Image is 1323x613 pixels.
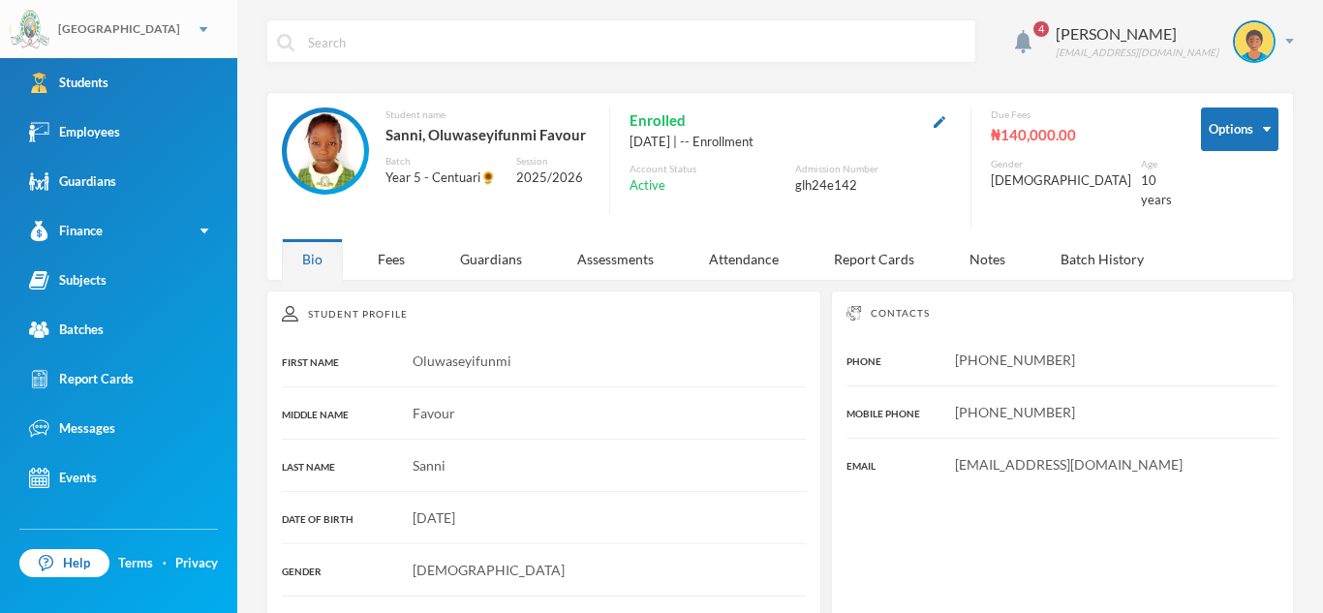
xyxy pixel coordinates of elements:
div: Subjects [29,270,107,291]
img: STUDENT [287,112,364,190]
span: [PHONE_NUMBER] [955,352,1075,368]
div: [PERSON_NAME] [1056,22,1218,46]
span: Oluwaseyifunmi [413,352,511,369]
div: Report Cards [29,369,134,389]
div: Account Status [630,162,785,176]
div: Students [29,73,108,93]
div: [DEMOGRAPHIC_DATA] [991,171,1131,191]
div: · [163,554,167,573]
div: 10 years [1141,171,1172,209]
div: Fees [357,238,425,280]
div: Guardians [440,238,542,280]
div: Employees [29,122,120,142]
div: Student name [385,107,590,122]
div: Admission Number [795,162,951,176]
img: logo [11,11,49,49]
div: [GEOGRAPHIC_DATA] [58,20,180,38]
div: [DATE] | -- Enrollment [630,133,951,152]
div: Bio [282,238,343,280]
span: [DATE] [413,509,455,526]
div: Contacts [846,306,1278,321]
a: Terms [118,554,153,573]
span: Active [630,176,665,196]
span: [DEMOGRAPHIC_DATA] [413,562,565,578]
div: Batch History [1040,238,1164,280]
div: Batches [29,320,104,340]
div: Batch [385,154,502,169]
div: Notes [949,238,1026,280]
input: Search [306,20,966,64]
div: Events [29,468,97,488]
div: Attendance [689,238,799,280]
div: Due Fees [991,107,1172,122]
div: 2025/2026 [516,169,589,188]
div: Sanni, Oluwaseyifunmi Favour [385,122,590,147]
div: Messages [29,418,115,439]
img: STUDENT [1235,22,1274,61]
div: [EMAIL_ADDRESS][DOMAIN_NAME] [1056,46,1218,60]
img: search [277,34,294,51]
span: [PHONE_NUMBER] [955,404,1075,420]
div: Report Cards [814,238,935,280]
div: ₦140,000.00 [991,122,1172,147]
button: Options [1201,107,1278,151]
div: Gender [991,157,1131,171]
div: Student Profile [282,306,806,322]
a: Privacy [175,554,218,573]
button: Edit [928,109,951,132]
div: Age [1141,157,1172,171]
span: Enrolled [630,107,686,133]
div: Finance [29,221,103,241]
span: Sanni [413,457,446,474]
div: glh24e142 [795,176,951,196]
span: [EMAIL_ADDRESS][DOMAIN_NAME] [955,456,1183,473]
span: Favour [413,405,455,421]
div: Session [516,154,589,169]
div: Year 5 - Centuari🌻 [385,169,502,188]
a: Help [19,549,109,578]
div: Assessments [557,238,674,280]
span: 4 [1033,21,1049,37]
div: Guardians [29,171,116,192]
